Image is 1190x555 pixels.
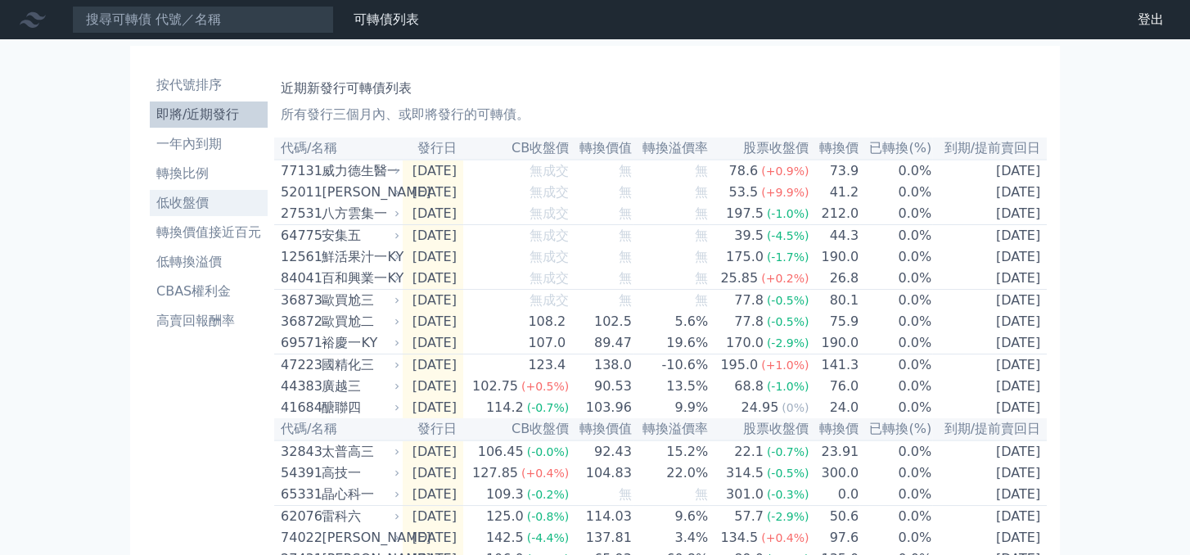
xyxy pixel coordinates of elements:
[809,268,859,290] td: 26.8
[322,333,396,353] div: 裕慶一KY
[281,247,318,267] div: 12561
[767,488,809,501] span: (-0.3%)
[726,161,762,181] div: 78.6
[695,184,708,200] span: 無
[322,183,396,202] div: [PERSON_NAME]
[619,486,632,502] span: 無
[723,247,767,267] div: 175.0
[695,205,708,221] span: 無
[809,246,859,268] td: 190.0
[731,291,767,310] div: 77.8
[731,226,767,246] div: 39.5
[633,397,709,418] td: 9.9%
[527,510,570,523] span: (-0.8%)
[723,333,767,353] div: 170.0
[619,228,632,243] span: 無
[150,102,268,128] a: 即將/近期發行
[354,11,419,27] a: 可轉債列表
[150,219,268,246] a: 轉換價值接近百元
[695,163,708,178] span: 無
[150,282,268,301] li: CBAS權利金
[150,190,268,216] a: 低收盤價
[809,354,859,377] td: 141.3
[530,184,569,200] span: 無成交
[322,355,396,375] div: 國精化三
[932,138,1047,160] th: 到期/提前賣回日
[619,184,632,200] span: 無
[281,226,318,246] div: 64775
[150,193,268,213] li: 低收盤價
[1125,7,1177,33] a: 登出
[767,467,809,480] span: (-0.5%)
[525,355,569,375] div: 123.4
[570,138,633,160] th: 轉換價值
[633,376,709,397] td: 13.5%
[932,506,1047,528] td: [DATE]
[150,311,268,331] li: 高賣回報酬率
[932,311,1047,332] td: [DATE]
[809,182,859,203] td: 41.2
[695,270,708,286] span: 無
[322,507,396,526] div: 雷科六
[809,138,859,160] th: 轉換價
[633,311,709,332] td: 5.6%
[527,531,570,544] span: (-4.4%)
[859,463,932,484] td: 0.0%
[72,6,334,34] input: 搜尋可轉債 代號／名稱
[403,182,463,203] td: [DATE]
[322,247,396,267] div: 鮮活果汁一KY
[633,506,709,528] td: 9.6%
[322,312,396,332] div: 歐買尬二
[695,486,708,502] span: 無
[932,418,1047,440] th: 到期/提前賣回日
[859,225,932,247] td: 0.0%
[403,506,463,528] td: [DATE]
[527,488,570,501] span: (-0.2%)
[281,105,1040,124] p: 所有發行三個月內、或即將發行的可轉債。
[281,79,1040,98] h1: 近期新發行可轉債列表
[619,270,632,286] span: 無
[717,268,761,288] div: 25.85
[150,72,268,98] a: 按代號排序
[932,354,1047,377] td: [DATE]
[619,205,632,221] span: 無
[150,131,268,157] a: 一年內到期
[525,312,569,332] div: 108.2
[150,105,268,124] li: 即將/近期發行
[717,528,761,548] div: 134.5
[281,355,318,375] div: 47223
[403,203,463,225] td: [DATE]
[403,484,463,506] td: [DATE]
[633,332,709,354] td: 19.6%
[322,463,396,483] div: 高技一
[932,203,1047,225] td: [DATE]
[932,332,1047,354] td: [DATE]
[809,418,859,440] th: 轉換價
[809,290,859,312] td: 80.1
[570,332,633,354] td: 89.47
[463,138,570,160] th: CB收盤價
[761,531,809,544] span: (+0.4%)
[767,315,809,328] span: (-0.5%)
[525,333,569,353] div: 107.0
[717,355,761,375] div: 195.0
[859,506,932,528] td: 0.0%
[403,463,463,484] td: [DATE]
[859,138,932,160] th: 已轉換(%)
[859,376,932,397] td: 0.0%
[570,418,633,440] th: 轉換價值
[859,246,932,268] td: 0.0%
[570,354,633,377] td: 138.0
[726,183,762,202] div: 53.5
[483,398,527,417] div: 114.2
[281,485,318,504] div: 65331
[403,246,463,268] td: [DATE]
[932,484,1047,506] td: [DATE]
[932,397,1047,418] td: [DATE]
[859,332,932,354] td: 0.0%
[475,442,527,462] div: 106.45
[403,440,463,463] td: [DATE]
[281,333,318,353] div: 69571
[709,138,809,160] th: 股票收盤價
[709,418,809,440] th: 股票收盤價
